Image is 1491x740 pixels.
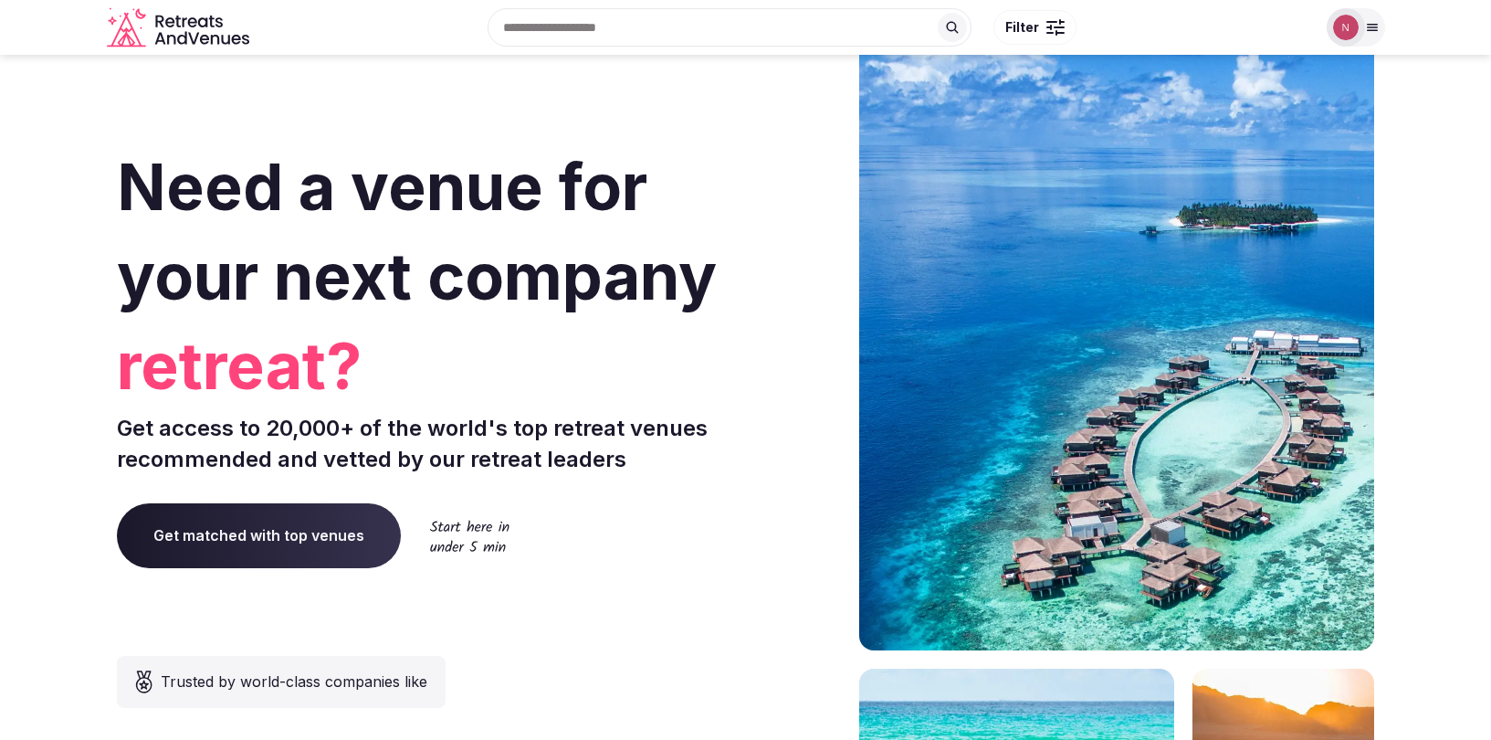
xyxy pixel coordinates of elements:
[117,413,739,474] p: Get access to 20,000+ of the world's top retreat venues recommended and vetted by our retreat lea...
[161,671,427,692] span: Trusted by world-class companies like
[1333,15,1359,40] img: Nathalia Bilotti
[107,7,253,48] a: Visit the homepage
[117,148,717,315] span: Need a venue for your next company
[107,7,253,48] svg: Retreats and Venues company logo
[430,520,509,552] img: Start here in under 5 min
[993,10,1076,45] button: Filter
[117,503,401,567] a: Get matched with top venues
[1005,18,1039,37] span: Filter
[117,322,739,411] span: retreat?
